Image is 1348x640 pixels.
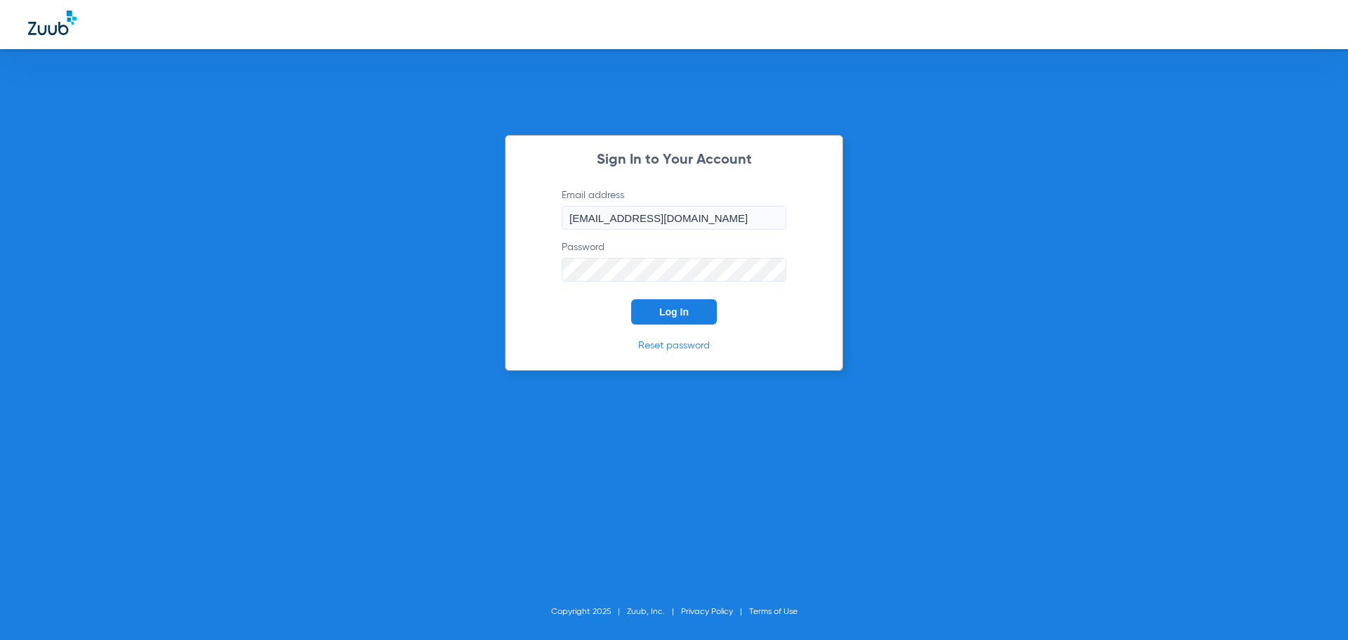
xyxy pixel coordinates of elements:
[631,299,717,325] button: Log In
[562,258,786,282] input: Password
[638,341,710,351] a: Reset password
[749,608,798,616] a: Terms of Use
[627,605,681,619] li: Zuub, Inc.
[681,608,733,616] a: Privacy Policy
[562,240,786,282] label: Password
[28,11,77,35] img: Zuub Logo
[562,188,786,230] label: Email address
[551,605,627,619] li: Copyright 2025
[562,206,786,230] input: Email address
[659,306,689,318] span: Log In
[541,153,807,167] h2: Sign In to Your Account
